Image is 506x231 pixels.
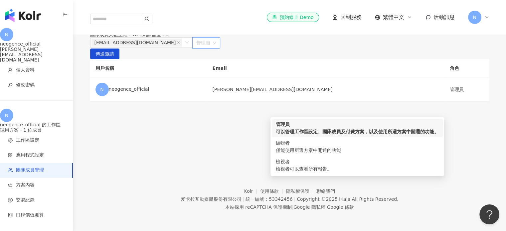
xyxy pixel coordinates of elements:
span: search [145,17,149,21]
span: | [243,196,244,202]
span: N [100,86,103,93]
a: 聯絡我們 [316,188,335,194]
span: dollar [8,198,13,202]
span: calculator [8,213,13,217]
span: key [8,83,13,87]
span: appstore [8,153,13,158]
span: N [5,112,8,119]
span: 應用程式設定 [16,152,44,159]
div: 統一編號：53342456 [246,196,292,202]
span: | [325,204,327,210]
div: neogence_official [95,83,202,96]
td: 管理員 [444,77,489,102]
a: 預約線上 Demo [267,13,319,22]
span: user [8,68,13,72]
iframe: Help Scout Beacon - Open [479,204,499,224]
div: 檢視者可以查看所有報告。 [276,165,439,173]
span: amber_lin@neogence.com [91,39,182,47]
span: 傳送邀請 [95,49,114,59]
th: 角色 [444,59,489,77]
td: [PERSON_NAME][EMAIL_ADDRESS][DOMAIN_NAME] [207,77,445,102]
div: 編輯者 [276,139,439,147]
span: 回到服務 [340,14,362,21]
span: 團隊成員管理 [16,167,44,173]
span: 修改密碼 [16,82,35,88]
span: N [473,14,476,21]
div: 僅能使用所選方案中開通的功能 [276,147,439,154]
div: 管理員 [276,121,439,128]
span: 本站採用 reCAPTCHA 保護機制 [225,203,354,211]
th: Email [207,59,445,77]
span: 交易紀錄 [16,197,35,203]
span: 工作區設定 [16,137,39,144]
a: 隱私權保護 [286,188,317,194]
a: Google 條款 [327,204,354,210]
span: N [5,31,8,38]
img: logo [5,9,41,22]
span: 方案內容 [16,182,35,188]
a: 回到服務 [332,14,362,21]
span: | [294,196,295,202]
div: 可以管理工作區設定、團隊成員及付費方案，以及使用所選方案中開通的功能。 [276,128,439,135]
div: 檢視者 [276,158,439,165]
div: Copyright © 2025 All Rights Reserved. [297,196,398,202]
a: Google 隱私權 [293,204,325,210]
div: 預約線上 Demo [272,14,313,21]
span: [EMAIL_ADDRESS][DOMAIN_NAME] [94,39,176,46]
a: iKala [339,196,350,202]
span: 活動訊息 [433,14,455,20]
button: 傳送邀請 [90,49,119,59]
a: 使用條款 [260,188,286,194]
span: | [292,204,293,210]
span: 繁體中文 [383,14,404,21]
div: 愛卡拉互動媒體股份有限公司 [181,196,241,202]
span: close [177,41,180,44]
span: 口碑價值測算 [16,212,44,218]
span: 個人資料 [16,67,35,73]
a: Kolr [244,188,260,194]
th: 用戶名稱 [90,59,207,77]
span: 管理員 [196,38,216,48]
